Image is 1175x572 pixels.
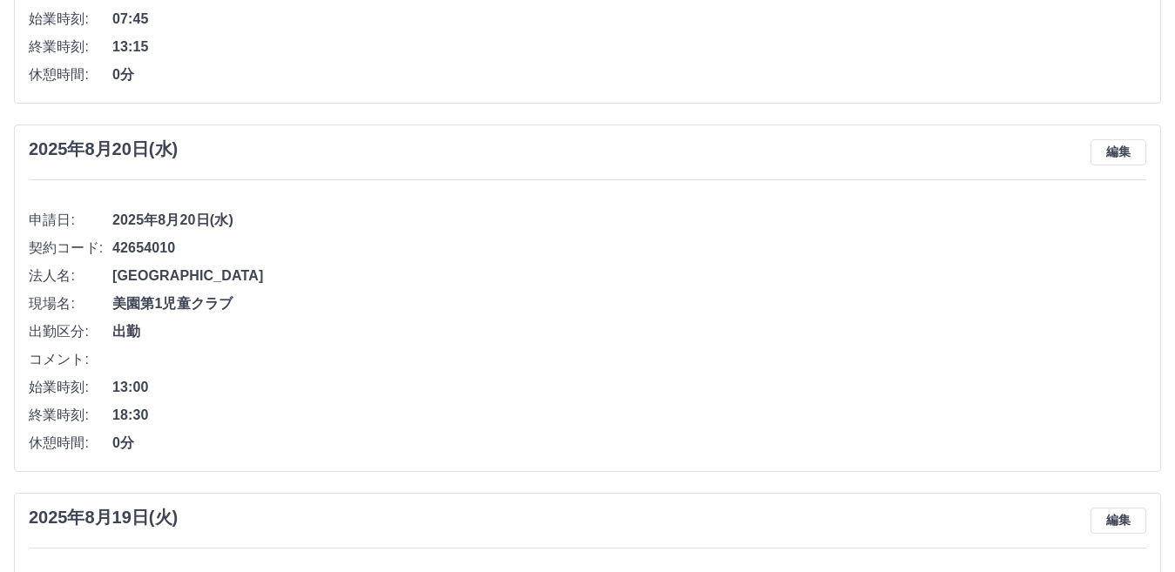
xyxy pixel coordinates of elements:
[29,377,112,398] span: 始業時刻:
[1091,508,1146,534] button: 編集
[29,293,112,314] span: 現場名:
[29,64,112,85] span: 休憩時間:
[29,405,112,426] span: 終業時刻:
[112,293,1146,314] span: 美園第1児童クラブ
[29,266,112,286] span: 法人名:
[112,238,1146,259] span: 42654010
[112,433,1146,454] span: 0分
[112,210,1146,231] span: 2025年8月20日(水)
[29,238,112,259] span: 契約コード:
[29,321,112,342] span: 出勤区分:
[1091,139,1146,165] button: 編集
[112,321,1146,342] span: 出勤
[112,9,1146,30] span: 07:45
[29,508,178,528] h3: 2025年8月19日(火)
[29,349,112,370] span: コメント:
[29,139,178,159] h3: 2025年8月20日(水)
[112,64,1146,85] span: 0分
[112,37,1146,57] span: 13:15
[29,210,112,231] span: 申請日:
[29,37,112,57] span: 終業時刻:
[112,266,1146,286] span: [GEOGRAPHIC_DATA]
[112,405,1146,426] span: 18:30
[112,377,1146,398] span: 13:00
[29,9,112,30] span: 始業時刻:
[29,433,112,454] span: 休憩時間:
